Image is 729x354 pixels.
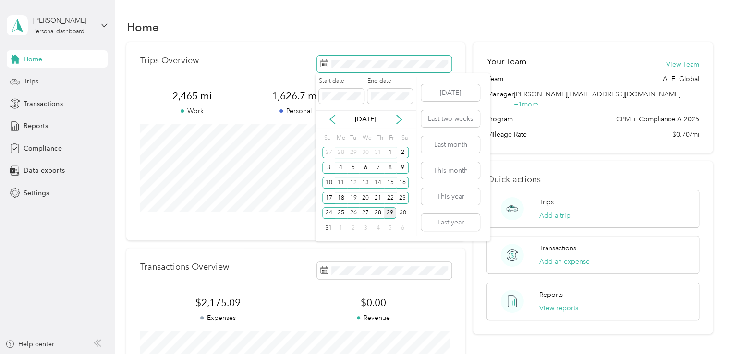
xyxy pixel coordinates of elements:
span: Team [486,74,503,84]
span: Reports [24,121,48,131]
p: Transactions [539,243,576,253]
div: 21 [372,192,384,204]
span: Trips [24,76,38,86]
span: 2,465 mi [140,89,243,103]
p: Personal [244,106,348,116]
p: Quick actions [486,175,699,185]
div: 28 [335,147,347,159]
div: We [361,131,372,145]
button: This year [421,188,480,205]
div: 2 [347,222,360,234]
div: 1 [384,147,397,159]
div: 8 [384,162,397,174]
iframe: Everlance-gr Chat Button Frame [675,300,729,354]
div: 4 [372,222,384,234]
div: 3 [359,222,372,234]
div: [PERSON_NAME] [33,15,93,25]
div: Tu [348,131,357,145]
button: [DATE] [421,84,480,101]
div: Su [322,131,331,145]
span: Mileage Rate [486,130,526,140]
p: Work [140,106,243,116]
p: Trips [539,197,554,207]
div: 27 [322,147,335,159]
p: Transactions Overview [140,262,229,272]
span: $2,175.09 [140,296,295,309]
div: 31 [372,147,384,159]
p: Reports [539,290,563,300]
span: 1,626.7 mi [244,89,348,103]
div: 3 [322,162,335,174]
div: 12 [347,177,360,189]
div: Sa [400,131,409,145]
label: End date [367,77,413,85]
div: 10 [322,177,335,189]
div: 22 [384,192,397,204]
div: 4 [335,162,347,174]
div: 9 [396,162,409,174]
span: CPM + Compliance A 2025 [616,114,699,124]
span: Manager [486,89,513,109]
p: Trips Overview [140,56,198,66]
div: 25 [335,207,347,219]
p: Expenses [140,313,295,323]
span: Settings [24,188,49,198]
button: Last year [421,214,480,231]
div: 31 [322,222,335,234]
div: 27 [359,207,372,219]
button: This month [421,162,480,179]
div: 16 [396,177,409,189]
div: 19 [347,192,360,204]
div: 23 [396,192,409,204]
p: Revenue [296,313,451,323]
div: 6 [359,162,372,174]
div: 1 [335,222,347,234]
div: Personal dashboard [33,29,85,35]
div: 24 [322,207,335,219]
span: + 1 more [513,100,538,108]
div: 20 [359,192,372,204]
div: 14 [372,177,384,189]
span: $0.70/mi [672,130,699,140]
div: 18 [335,192,347,204]
span: Compliance [24,143,61,153]
span: [PERSON_NAME][EMAIL_ADDRESS][DOMAIN_NAME] [513,90,680,98]
button: Add an expense [539,257,590,267]
label: Start date [319,77,364,85]
span: Data exports [24,165,64,176]
button: Add a trip [539,211,571,221]
div: 7 [372,162,384,174]
span: A. E. Global [663,74,699,84]
button: View reports [539,303,578,313]
div: 26 [347,207,360,219]
div: 2 [396,147,409,159]
div: 13 [359,177,372,189]
button: Help center [5,339,54,349]
h2: Your Team [486,56,526,68]
span: Home [24,54,42,64]
p: [DATE] [345,114,386,124]
div: 5 [384,222,397,234]
div: 28 [372,207,384,219]
div: 30 [396,207,409,219]
button: Last two weeks [421,110,480,127]
span: Program [486,114,512,124]
div: 11 [335,177,347,189]
div: Fr [388,131,397,145]
div: 29 [384,207,397,219]
span: $0.00 [296,296,451,309]
span: Transactions [24,99,62,109]
h1: Home [126,22,158,32]
div: 15 [384,177,397,189]
div: Th [375,131,384,145]
button: View Team [666,59,699,70]
div: Mo [335,131,345,145]
div: 6 [396,222,409,234]
div: 30 [359,147,372,159]
div: 29 [347,147,360,159]
div: 5 [347,162,360,174]
div: 17 [322,192,335,204]
button: Last month [421,136,480,153]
